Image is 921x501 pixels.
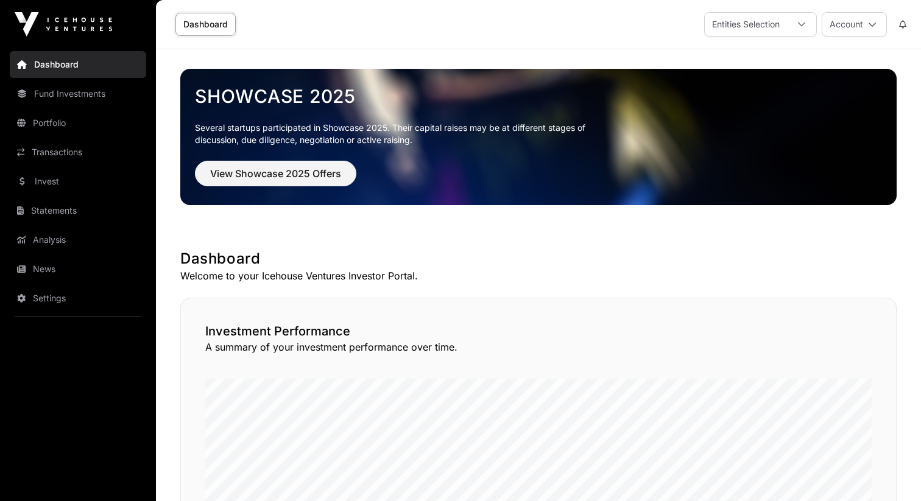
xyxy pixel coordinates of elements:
span: View Showcase 2025 Offers [210,166,341,181]
a: Dashboard [175,13,236,36]
a: Transactions [10,139,146,166]
a: Invest [10,168,146,195]
div: Entities Selection [705,13,787,36]
button: Account [822,12,887,37]
a: View Showcase 2025 Offers [195,173,356,185]
a: Dashboard [10,51,146,78]
h2: Investment Performance [205,323,872,340]
a: News [10,256,146,282]
a: Portfolio [10,110,146,136]
img: Icehouse Ventures Logo [15,12,112,37]
p: A summary of your investment performance over time. [205,340,872,354]
a: Analysis [10,226,146,253]
a: Statements [10,197,146,224]
p: Welcome to your Icehouse Ventures Investor Portal. [180,268,897,283]
a: Showcase 2025 [195,85,882,107]
a: Fund Investments [10,80,146,107]
a: Settings [10,285,146,312]
img: Showcase 2025 [180,69,897,205]
button: View Showcase 2025 Offers [195,161,356,186]
p: Several startups participated in Showcase 2025. Their capital raises may be at different stages o... [195,122,604,146]
h1: Dashboard [180,249,897,268]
